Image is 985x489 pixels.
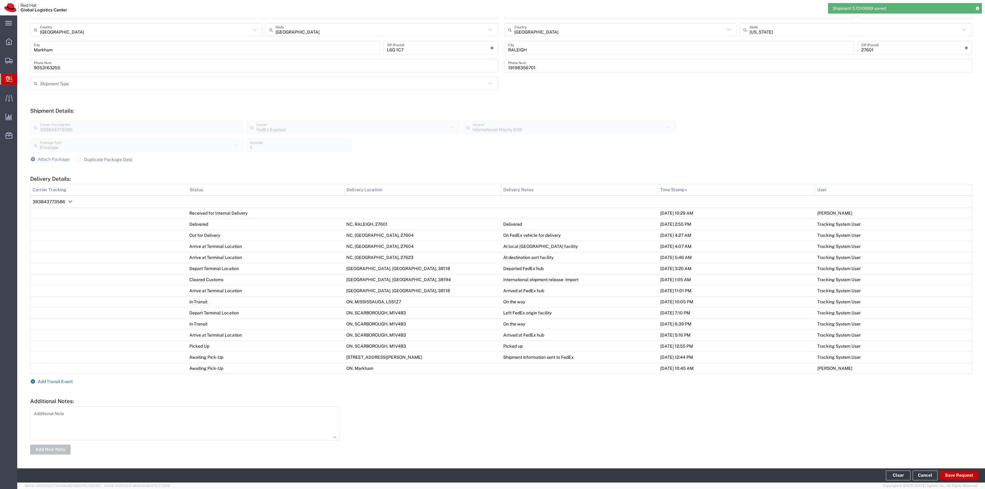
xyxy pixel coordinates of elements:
td: Departed FedEx hub [501,263,658,274]
td: Picked Up [187,341,344,352]
td: [GEOGRAPHIC_DATA], [GEOGRAPHIC_DATA], 38118 [344,263,501,274]
td: Depart Terminal Location [187,307,344,318]
td: Awaiting Pick-Up [187,352,344,363]
td: [PERSON_NAME] [815,363,972,374]
td: ON, MISSISSAUGA, L5S1Z7 [344,296,501,307]
td: Arrived at FedEx hub [501,285,658,296]
td: NC, [GEOGRAPHIC_DATA], 27604 [344,241,501,252]
h5: Shipment Details: [30,107,972,114]
td: [DATE] 10:45 AM [658,363,815,374]
td: Arrive at Terminal Location [187,329,344,341]
td: On the way [501,318,658,329]
td: [DATE] 10:29 AM [658,208,815,219]
td: Arrive at Terminal Location [187,241,344,252]
td: On the way [501,296,658,307]
td: [DATE] 2:55 PM [658,219,815,230]
td: In-Transit [187,318,344,329]
td: Left FedEx origin facility [501,307,658,318]
td: [STREET_ADDRESS][PERSON_NAME] [344,352,501,363]
span: [DATE] 17:21:12 [147,484,170,487]
span: Attach Package [38,157,70,162]
td: ON, SCARBOROUGH, M1V4B3 [344,329,501,341]
td: Arrive at Terminal Location [187,252,344,263]
td: [DATE] 7:10 PM [658,307,815,318]
span: Client: 2025.20.0-e640dba [104,484,170,487]
th: Carrier Tracking [30,184,187,196]
td: [DATE] 5:16 PM [658,329,815,341]
span: Server: 2025.20.0-734e5bc92d9 [25,484,102,487]
td: Delivered [187,219,344,230]
td: [GEOGRAPHIC_DATA], [GEOGRAPHIC_DATA], 38118 [344,285,501,296]
td: ON, SCARBOROUGH, M1V4B3 [344,307,501,318]
td: NC, RALEIGH, 27601 [344,219,501,230]
td: [GEOGRAPHIC_DATA], [GEOGRAPHIC_DATA], 38194 [344,274,501,285]
td: [DATE] 4:07 AM [658,241,815,252]
span: Copyright © [DATE]-[DATE] Agistix Inc., All Rights Reserved [883,483,978,488]
td: [DATE] 12:55 PM [658,341,815,352]
td: Delivered [501,219,658,230]
h5: Delivery Details: [30,176,972,182]
td: [DATE] 6:39 PM [658,318,815,329]
td: ON, Markham [344,363,501,374]
td: Tracking System User [815,329,972,341]
span: 393843773586 [33,199,65,204]
h5: Additional Notes: [30,398,972,404]
td: NC, [GEOGRAPHIC_DATA], 27604 [344,230,501,241]
td: Tracking System User [815,307,972,318]
td: ON, SCARBOROUGH, M1V4B3 [344,341,501,352]
td: Tracking System User [815,263,972,274]
td: Tracking System User [815,285,972,296]
td: Tracking System User [815,252,972,263]
button: Save Request [940,471,979,480]
td: Tracking System User [815,230,972,241]
label: Duplicate Package Data [76,157,132,162]
td: On FedEx vehicle for delivery [501,230,658,241]
td: Depart Terminal Location [187,263,344,274]
td: NC, [GEOGRAPHIC_DATA], 27623 [344,252,501,263]
th: Time Stamp [658,184,815,196]
table: Delivery Details: [30,184,972,374]
th: User [815,184,972,196]
td: [DATE] 5:46 AM [658,252,815,263]
td: Cleared Customs [187,274,344,285]
td: Tracking System User [815,241,972,252]
td: Tracking System User [815,274,972,285]
td: Picked up [501,341,658,352]
td: [DATE] 1:05 AM [658,274,815,285]
td: Arrived at FedEx hub [501,329,658,341]
td: Shipment information sent to FedEx [501,352,658,363]
td: [DATE] 11:01 PM [658,285,815,296]
td: Tracking System User [815,219,972,230]
span: Add Transit Event [38,379,73,384]
td: Tracking System User [815,341,972,352]
td: Tracking System User [815,318,972,329]
button: Clear [886,471,911,480]
td: Arrive at Terminal Location [187,285,344,296]
td: [PERSON_NAME] [815,208,972,219]
td: Received for Internal Delivery [187,208,344,219]
th: Delivery Location [344,184,501,196]
th: Delivery Notes [501,184,658,196]
td: [DATE] 4:27 AM [658,230,815,241]
td: Out for Delivery [187,230,344,241]
span: Shipment 57010689 saved [833,5,886,12]
td: At destination sort facility [501,252,658,263]
td: [DATE] 3:20 AM [658,263,815,274]
a: Cancel [913,471,938,480]
td: At local [GEOGRAPHIC_DATA] facility [501,241,658,252]
td: In-Transit [187,296,344,307]
td: Tracking System User [815,296,972,307]
th: Status [187,184,344,196]
td: [DATE] 12:44 PM [658,352,815,363]
td: [DATE] 10:05 PM [658,296,815,307]
td: ON, SCARBOROUGH, M1V4B3 [344,318,501,329]
td: International shipment release - Import [501,274,658,285]
span: [DATE] 09:51:07 [77,484,102,487]
td: Awaiting Pick-Up [187,363,344,374]
img: logo [4,3,67,12]
td: Tracking System User [815,352,972,363]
